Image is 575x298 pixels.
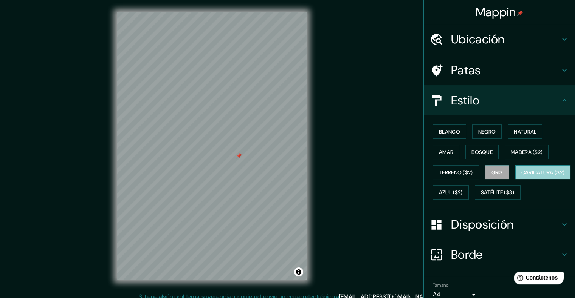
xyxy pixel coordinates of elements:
iframe: Lanzador de widgets de ayuda [508,269,567,290]
button: Blanco [433,124,466,139]
font: Blanco [439,128,460,135]
font: Madera ($2) [511,149,542,155]
font: Bosque [471,149,493,155]
button: Negro [472,124,502,139]
button: Terreno ($2) [433,165,479,180]
font: Estilo [451,92,479,108]
font: Terreno ($2) [439,169,473,176]
font: Disposición [451,217,513,232]
font: Caricatura ($2) [521,169,565,176]
div: Estilo [424,85,575,115]
button: Gris [485,165,509,180]
canvas: Mapa [117,12,307,280]
font: Gris [491,169,503,176]
font: Amar [439,149,453,155]
button: Caricatura ($2) [515,165,571,180]
font: Borde [451,247,483,263]
button: Satélite ($3) [475,185,521,200]
button: Madera ($2) [505,145,549,159]
font: Patas [451,62,481,78]
button: Amar [433,145,459,159]
font: Tamaño [433,282,448,288]
button: Bosque [465,145,499,159]
img: pin-icon.png [517,10,523,16]
button: Activar o desactivar atribución [294,267,303,276]
button: Natural [508,124,542,139]
font: Azul ($2) [439,189,463,196]
div: Disposición [424,209,575,240]
font: Natural [514,128,536,135]
font: Mappin [476,4,516,20]
div: Ubicación [424,24,575,54]
div: Patas [424,55,575,85]
font: Ubicación [451,31,505,47]
font: Satélite ($3) [481,189,515,196]
button: Azul ($2) [433,185,469,200]
div: Borde [424,240,575,270]
font: Negro [478,128,496,135]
